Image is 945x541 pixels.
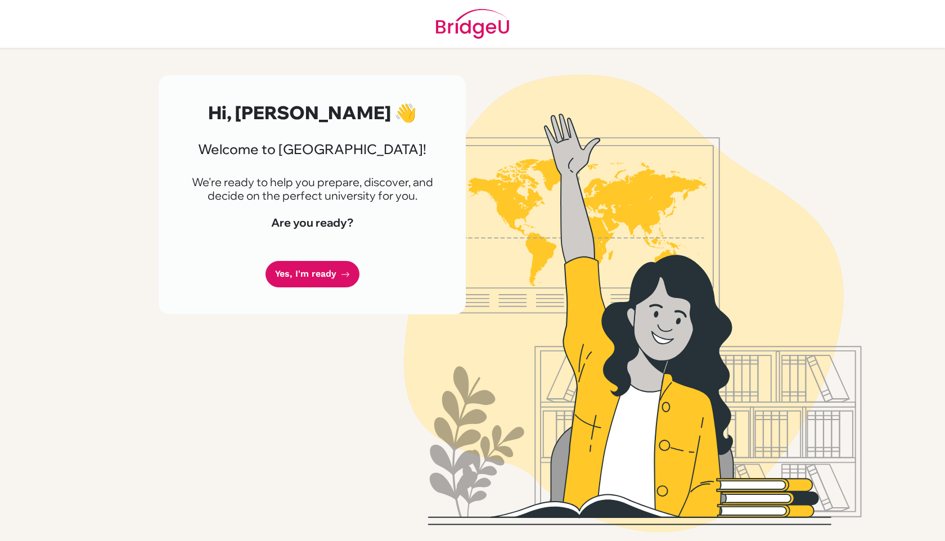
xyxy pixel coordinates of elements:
h3: Welcome to [GEOGRAPHIC_DATA]! [186,141,439,157]
h2: Hi, [PERSON_NAME] 👋 [186,102,439,123]
a: Yes, I'm ready [265,261,359,287]
h4: Are you ready? [186,216,439,229]
p: We're ready to help you prepare, discover, and decide on the perfect university for you. [186,175,439,202]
